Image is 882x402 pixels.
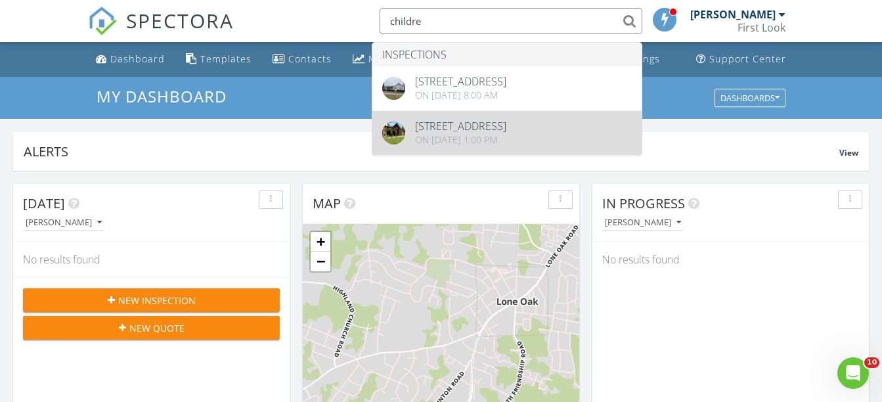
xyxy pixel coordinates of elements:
[267,47,337,72] a: Contacts
[23,288,280,312] button: New Inspection
[313,194,341,212] span: Map
[91,47,170,72] a: Dashboard
[382,77,405,100] img: cover.jpg
[88,7,117,35] img: The Best Home Inspection Software - Spectora
[380,8,642,34] input: Search everything...
[864,357,879,368] span: 10
[23,194,65,212] span: [DATE]
[26,218,102,227] div: [PERSON_NAME]
[118,294,196,307] span: New Inspection
[690,8,776,21] div: [PERSON_NAME]
[88,18,234,45] a: SPECTORA
[415,76,506,87] div: [STREET_ADDRESS]
[200,53,252,65] div: Templates
[715,89,785,107] button: Dashboards
[415,90,506,100] div: On [DATE] 8:00 am
[347,47,410,72] a: Metrics
[24,143,839,160] div: Alerts
[97,85,227,107] span: My Dashboard
[311,252,330,271] a: Zoom out
[181,47,257,72] a: Templates
[126,7,234,34] span: SPECTORA
[691,47,791,72] a: Support Center
[738,21,785,34] div: First Look
[605,218,681,227] div: [PERSON_NAME]
[311,232,330,252] a: Zoom in
[372,43,642,66] li: Inspections
[415,135,506,145] div: On [DATE] 1:00 pm
[23,316,280,340] button: New Quote
[720,93,780,102] div: Dashboards
[129,321,185,335] span: New Quote
[110,53,165,65] div: Dashboard
[415,121,506,131] div: [STREET_ADDRESS]
[382,122,405,145] img: cover.jpg
[602,194,685,212] span: In Progress
[839,147,858,158] span: View
[709,53,786,65] div: Support Center
[592,242,869,277] div: No results found
[837,357,869,389] iframe: Intercom live chat
[602,214,684,232] button: [PERSON_NAME]
[288,53,332,65] div: Contacts
[23,214,104,232] button: [PERSON_NAME]
[368,53,405,65] div: Metrics
[13,242,290,277] div: No results found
